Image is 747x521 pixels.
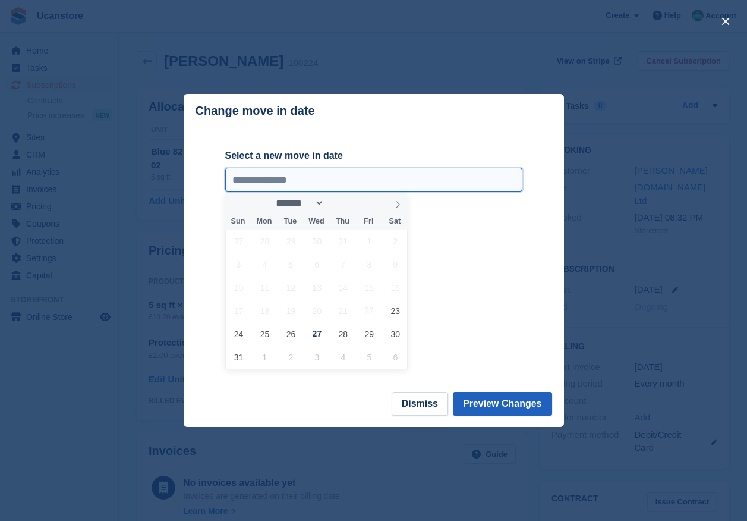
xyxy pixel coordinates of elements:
[384,230,407,253] span: August 2, 2025
[196,104,315,118] p: Change move in date
[227,230,250,253] span: July 27, 2025
[253,230,276,253] span: July 28, 2025
[279,322,302,346] span: August 26, 2025
[384,253,407,276] span: August 9, 2025
[305,322,329,346] span: August 27, 2025
[329,218,355,225] span: Thu
[305,253,329,276] span: August 6, 2025
[358,230,381,253] span: August 1, 2025
[358,322,381,346] span: August 29, 2025
[358,346,381,369] span: September 5, 2025
[332,322,355,346] span: August 28, 2025
[225,218,251,225] span: Sun
[227,276,250,299] span: August 10, 2025
[332,276,355,299] span: August 14, 2025
[332,346,355,369] span: September 4, 2025
[384,276,407,299] span: August 16, 2025
[332,253,355,276] span: August 7, 2025
[253,299,276,322] span: August 18, 2025
[279,276,302,299] span: August 12, 2025
[279,299,302,322] span: August 19, 2025
[384,322,407,346] span: August 30, 2025
[305,299,329,322] span: August 20, 2025
[324,197,361,209] input: Year
[716,12,735,31] button: close
[227,322,250,346] span: August 24, 2025
[227,299,250,322] span: August 17, 2025
[384,299,407,322] span: August 23, 2025
[358,299,381,322] span: August 22, 2025
[251,218,277,225] span: Mon
[227,253,250,276] span: August 3, 2025
[305,230,329,253] span: July 30, 2025
[253,253,276,276] span: August 4, 2025
[358,253,381,276] span: August 8, 2025
[355,218,382,225] span: Fri
[303,218,329,225] span: Wed
[332,299,355,322] span: August 21, 2025
[305,346,329,369] span: September 3, 2025
[453,392,552,416] button: Preview Changes
[358,276,381,299] span: August 15, 2025
[384,346,407,369] span: September 6, 2025
[392,392,448,416] button: Dismiss
[272,197,324,209] select: Month
[279,230,302,253] span: July 29, 2025
[305,276,329,299] span: August 13, 2025
[382,218,408,225] span: Sat
[225,149,522,163] label: Select a new move in date
[279,253,302,276] span: August 5, 2025
[253,276,276,299] span: August 11, 2025
[253,346,276,369] span: September 1, 2025
[279,346,302,369] span: September 2, 2025
[277,218,303,225] span: Tue
[253,322,276,346] span: August 25, 2025
[332,230,355,253] span: July 31, 2025
[227,346,250,369] span: August 31, 2025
